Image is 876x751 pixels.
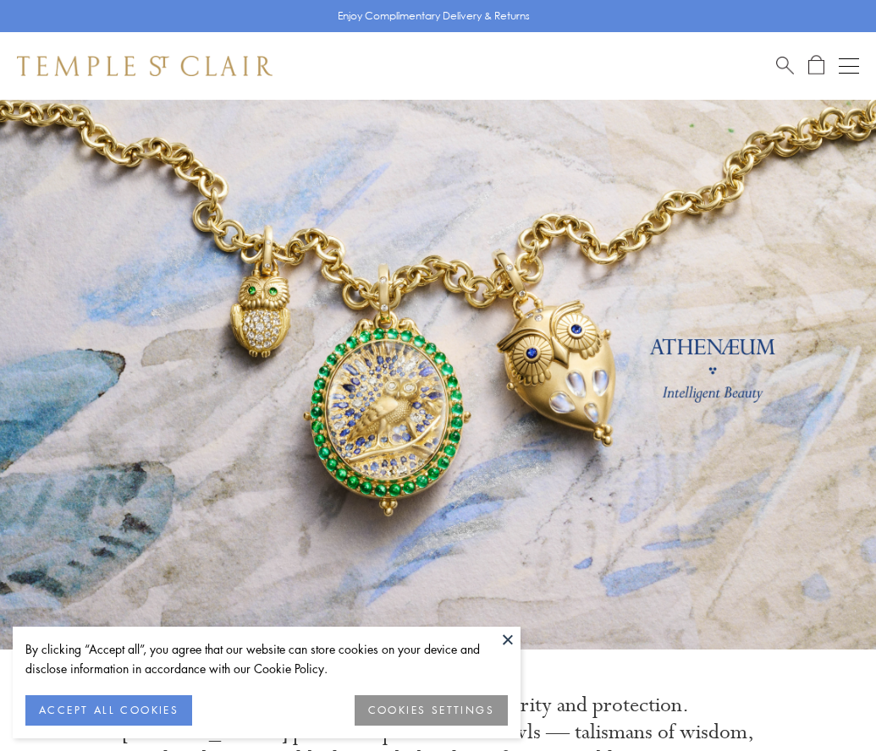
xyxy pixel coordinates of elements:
[17,56,273,76] img: Temple St. Clair
[25,639,508,678] div: By clicking “Accept all”, you agree that our website can store cookies on your device and disclos...
[776,55,794,76] a: Search
[355,695,508,726] button: COOKIES SETTINGS
[839,56,859,76] button: Open navigation
[338,8,530,25] p: Enjoy Complimentary Delivery & Returns
[808,55,824,76] a: Open Shopping Bag
[25,695,192,726] button: ACCEPT ALL COOKIES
